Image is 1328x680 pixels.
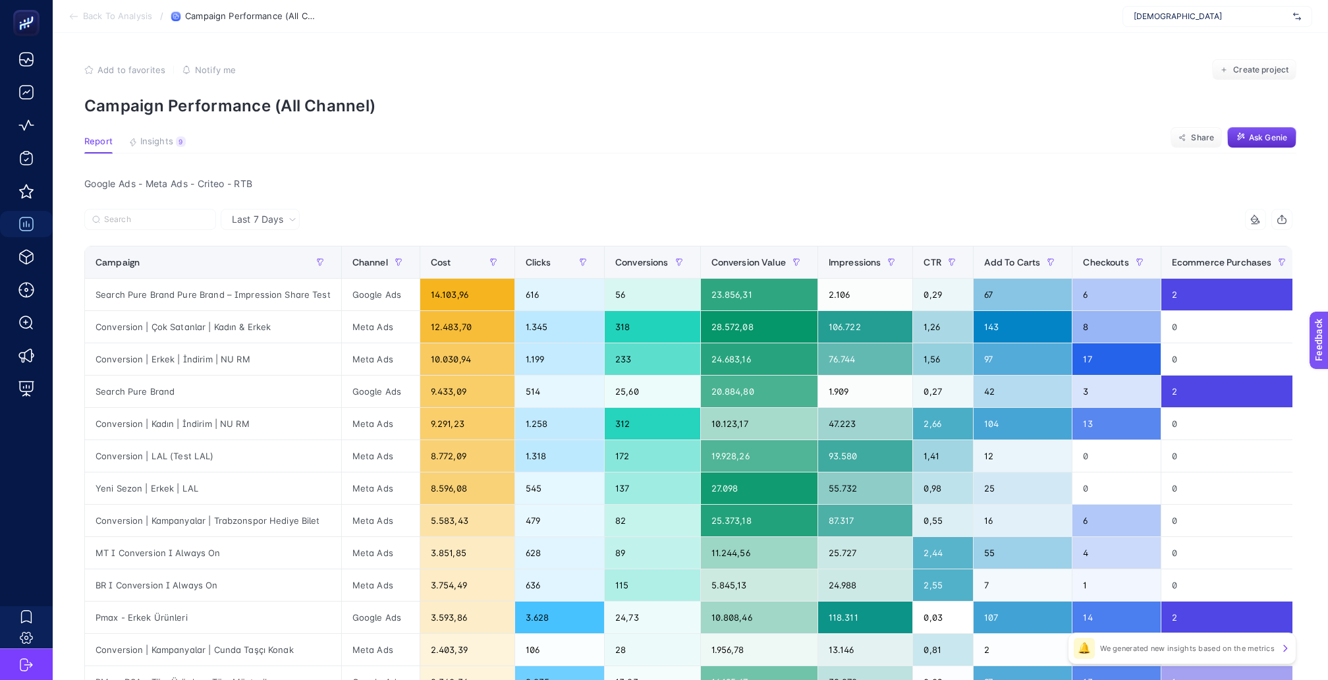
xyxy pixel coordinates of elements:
div: 0 [1072,440,1160,472]
div: 115 [605,569,700,601]
div: 24.683,16 [701,343,817,375]
div: 23.856,31 [701,279,817,310]
button: Notify me [182,65,236,75]
span: Report [84,136,113,147]
div: 🔔 [1074,638,1095,659]
div: Google Ads [342,376,420,407]
div: 106 [515,634,604,666]
div: Yeni Sezon | Erkek | LAL [85,472,341,504]
div: Google Ads [342,279,420,310]
div: 24.988 [818,569,913,601]
div: 1,41 [913,440,972,472]
div: 3 [1072,376,1160,407]
span: Ask Genie [1249,132,1287,143]
div: 1.199 [515,343,604,375]
span: Add To Carts [984,257,1041,268]
div: 2,44 [913,537,972,569]
div: Meta Ads [342,311,420,343]
div: 7 [974,569,1072,601]
div: 56 [605,279,700,310]
div: BR I Conversion I Always On [85,569,341,601]
div: Search Pure Brand Pure Brand – Impression Share Test [85,279,341,310]
div: 1,26 [913,311,972,343]
div: Meta Ads [342,472,420,504]
div: 545 [515,472,604,504]
div: 312 [605,408,700,439]
div: 0 [1161,537,1304,569]
div: 628 [515,537,604,569]
div: 12.483,70 [420,311,514,343]
span: Campaign Performance (All Channel) [185,11,317,22]
div: 0,27 [913,376,972,407]
div: 27.098 [701,472,817,504]
span: Campaign [96,257,140,268]
span: Create project [1233,65,1288,75]
div: 8.772,09 [420,440,514,472]
button: Ask Genie [1227,127,1296,148]
div: 0,55 [913,505,972,536]
div: 25.727 [818,537,913,569]
div: 107 [974,602,1072,633]
div: 14.103,96 [420,279,514,310]
div: 20.884,80 [701,376,817,407]
div: Meta Ads [342,537,420,569]
img: svg%3e [1293,10,1301,23]
div: 2 [974,634,1072,666]
div: 3.593,86 [420,602,514,633]
div: Conversion | Erkek | İndirim | NU RM [85,343,341,375]
span: Feedback [8,4,50,14]
div: 16 [974,505,1072,536]
span: Add to favorites [97,65,165,75]
div: 67 [974,279,1072,310]
div: Conversion | Kampanyalar | Trabzonspor Hediye Bilet [85,505,341,536]
div: 0 [1161,311,1304,343]
button: Add to favorites [84,65,165,75]
div: 82 [605,505,700,536]
div: 2 [1161,602,1304,633]
div: Meta Ads [342,343,420,375]
div: Meta Ads [342,569,420,601]
div: 0,03 [913,602,972,633]
div: 3.754,49 [420,569,514,601]
div: 0 [1161,408,1304,439]
div: Pmax - Erkek Ürünleri [85,602,341,633]
div: 2 [1161,376,1304,407]
div: MT I Conversion I Always On [85,537,341,569]
div: 0 [1161,472,1304,504]
span: Conversion Value [711,257,786,268]
div: 2.106 [818,279,913,310]
div: 9.433,09 [420,376,514,407]
div: 514 [515,376,604,407]
span: Checkouts [1083,257,1128,268]
div: 0 [1072,472,1160,504]
div: 25.373,18 [701,505,817,536]
div: 55.732 [818,472,913,504]
div: 47.223 [818,408,913,439]
div: 25 [974,472,1072,504]
span: Last 7 Days [232,213,283,226]
div: 2,66 [913,408,972,439]
div: 2,55 [913,569,972,601]
input: Search [104,215,208,225]
div: 10.123,17 [701,408,817,439]
div: 19.928,26 [701,440,817,472]
div: 10.808,46 [701,602,817,633]
span: Conversions [615,257,669,268]
span: Cost [431,257,451,268]
span: CTR [924,257,941,268]
div: 13 [1072,408,1160,439]
div: 17 [1072,343,1160,375]
div: Conversion | Kampanyalar | Cunda Taşçı Konak [85,634,341,666]
div: 106.722 [818,311,913,343]
div: Meta Ads [342,505,420,536]
div: 0,81 [913,634,972,666]
div: 8.596,08 [420,472,514,504]
div: 0,98 [913,472,972,504]
div: 87.317 [818,505,913,536]
div: 3.851,85 [420,537,514,569]
div: 6 [1072,279,1160,310]
div: 42 [974,376,1072,407]
div: 104 [974,408,1072,439]
div: 5.845,13 [701,569,817,601]
div: 6 [1072,505,1160,536]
